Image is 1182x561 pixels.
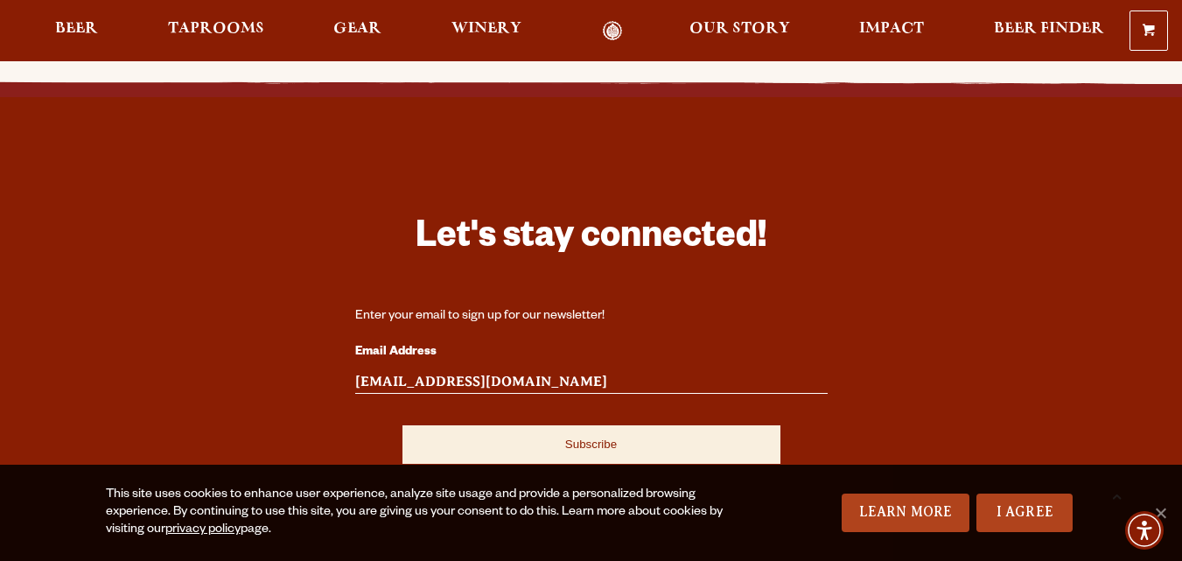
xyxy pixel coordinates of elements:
[355,308,828,326] div: Enter your email to sign up for our newsletter!
[976,494,1073,532] a: I Agree
[157,21,276,41] a: Taprooms
[44,21,109,41] a: Beer
[355,214,828,266] h3: Let's stay connected!
[848,21,935,41] a: Impact
[333,22,381,36] span: Gear
[451,22,521,36] span: Winery
[168,22,264,36] span: Taprooms
[440,21,533,41] a: Winery
[55,22,98,36] span: Beer
[165,523,241,537] a: privacy policy
[106,487,763,539] div: This site uses cookies to enhance user experience, analyze site usage and provide a personalized ...
[322,21,393,41] a: Gear
[580,21,646,41] a: Odell Home
[678,21,801,41] a: Our Story
[1125,511,1164,550] div: Accessibility Menu
[689,22,790,36] span: Our Story
[842,494,970,532] a: Learn More
[983,21,1116,41] a: Beer Finder
[355,341,828,364] label: Email Address
[859,22,924,36] span: Impact
[994,22,1104,36] span: Beer Finder
[402,425,780,464] input: Subscribe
